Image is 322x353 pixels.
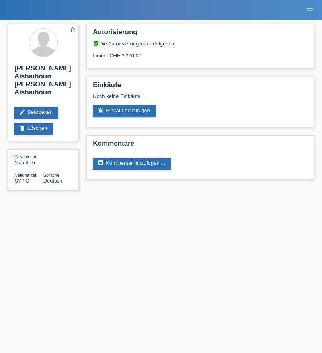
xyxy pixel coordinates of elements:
a: commentKommentar hinzufügen ... [93,158,171,170]
a: deleteLöschen [14,123,53,135]
div: Männlich [14,154,43,166]
i: menu [306,6,314,14]
a: star_border [69,26,76,34]
span: Syrien / C / 03.02.2000 [14,178,29,184]
a: add_shopping_cartEinkauf hinzufügen [93,105,156,117]
i: star_border [69,26,76,33]
span: Deutsch [43,178,62,184]
a: editBearbeiten [14,107,58,119]
span: Geschlecht [14,154,36,159]
div: Die Autorisierung war erfolgreich. [93,40,308,47]
i: verified_user [93,40,99,47]
span: Sprache [43,173,60,177]
div: Noch keine Einkäufe [93,93,308,105]
h2: [PERSON_NAME] Alshaiboun [PERSON_NAME] Alshaiboun [14,64,72,100]
i: delete [19,125,25,131]
h2: Einkäufe [93,81,308,93]
i: add_shopping_cart [98,107,104,114]
span: Nationalität [14,173,36,177]
a: menu [302,8,318,12]
div: Limite: CHF 3'300.00 [93,47,308,59]
h2: Kommentare [93,140,308,152]
i: edit [19,109,25,115]
h2: Autorisierung [93,28,308,40]
i: comment [98,160,104,166]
